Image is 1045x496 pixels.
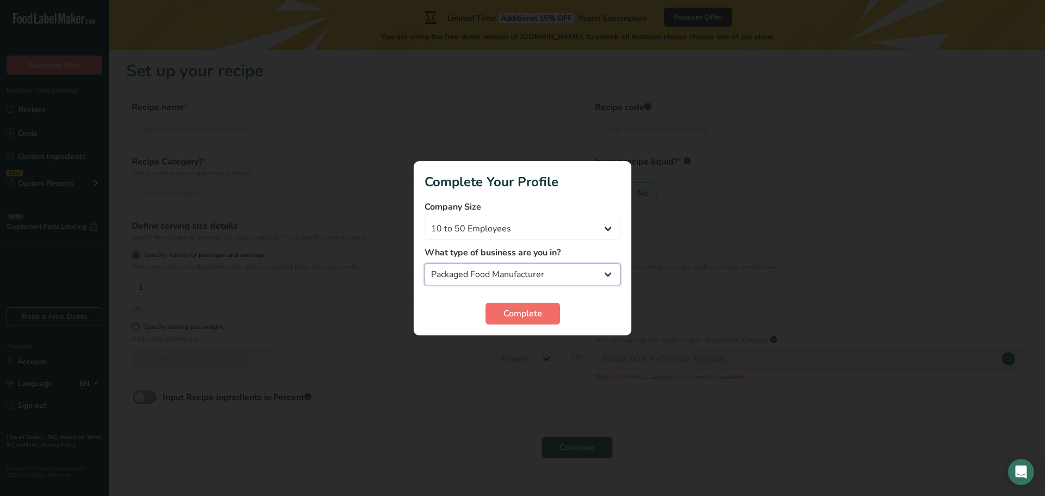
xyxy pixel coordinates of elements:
h1: Complete Your Profile [425,172,620,192]
div: Open Intercom Messenger [1008,459,1034,485]
button: Complete [485,303,560,324]
label: Company Size [425,200,620,213]
span: Complete [503,307,542,320]
label: What type of business are you in? [425,246,620,259]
